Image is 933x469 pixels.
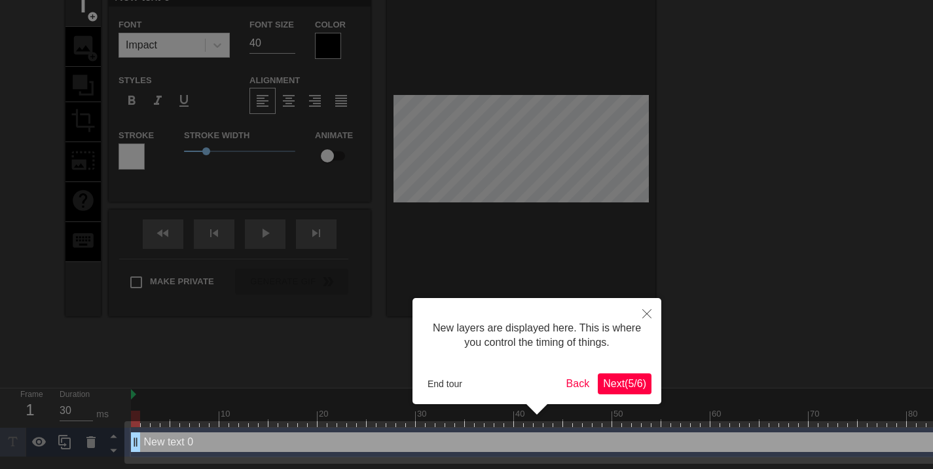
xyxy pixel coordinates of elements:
button: Next [598,373,651,394]
div: New layers are displayed here. This is where you control the timing of things. [422,308,651,364]
button: Close [632,298,661,328]
button: End tour [422,374,467,394]
span: Next ( 5 / 6 ) [603,378,646,389]
button: Back [561,373,595,394]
